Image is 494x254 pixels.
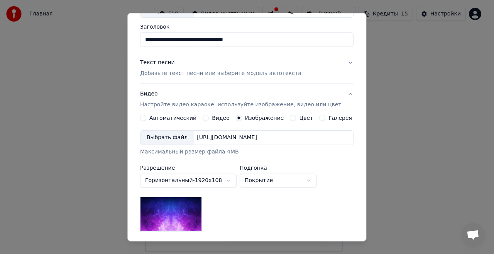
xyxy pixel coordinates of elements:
label: Автоматический [149,116,196,121]
label: Галерея [329,116,352,121]
button: Текст песниДобавьте текст песни или выберите модель автотекста [140,53,354,84]
div: Максимальный размер файла 4MB [140,148,354,156]
p: Добавьте текст песни или выберите модель автотекста [140,70,301,78]
div: [URL][DOMAIN_NAME] [194,134,260,142]
p: Настройте видео караоке: используйте изображение, видео или цвет [140,101,341,109]
label: Цвет [299,116,313,121]
div: Выбрать файл [140,131,194,145]
div: C:\Users\user\Downloads\[PERSON_NAME] - На догорающих мостах ([DOMAIN_NAME]).mp3 [194,7,325,15]
div: Видео [140,90,341,109]
label: Видео [212,116,230,121]
label: Разрешение [140,165,237,171]
label: Заголовок [140,24,354,30]
button: ВидеоНастройте видео караоке: используйте изображение, видео или цвет [140,84,354,115]
div: Выбрать файл [140,4,194,18]
label: Подгонка [240,165,317,171]
div: Текст песни [140,59,175,67]
label: Изображение [245,116,284,121]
